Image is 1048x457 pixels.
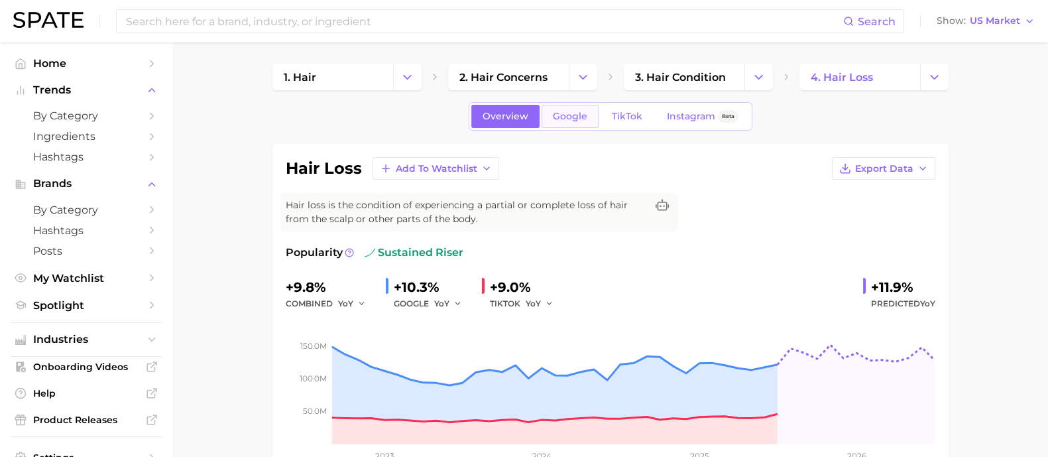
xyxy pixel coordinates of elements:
span: sustained riser [365,245,463,261]
a: Posts [11,241,162,261]
button: Change Category [393,64,422,90]
span: 1. hair [284,71,316,84]
button: YoY [338,296,367,312]
a: Help [11,383,162,403]
span: Hair loss is the condition of experiencing a partial or complete loss of hair from the scalp or o... [286,198,646,226]
span: Export Data [855,163,913,174]
span: Home [33,57,139,70]
button: Brands [11,174,162,194]
input: Search here for a brand, industry, or ingredient [125,10,843,33]
span: Posts [33,245,139,257]
div: +10.3% [394,277,471,298]
button: Change Category [569,64,597,90]
span: Overview [483,111,528,122]
span: Search [858,15,896,28]
span: Brands [33,178,139,190]
span: Google [553,111,587,122]
a: by Category [11,200,162,220]
span: Predicted [871,296,935,312]
button: Trends [11,80,162,100]
span: 3. hair condition [635,71,726,84]
span: YoY [920,298,935,308]
a: 3. hair condition [624,64,744,90]
span: Product Releases [33,414,139,426]
span: YoY [526,298,541,309]
a: Hashtags [11,147,162,167]
span: Hashtags [33,151,139,163]
img: SPATE [13,12,84,28]
span: TikTok [612,111,642,122]
span: YoY [338,298,353,309]
a: 4. hair loss [799,64,920,90]
span: Spotlight [33,299,139,312]
h1: hair loss [286,161,362,176]
a: by Category [11,105,162,126]
button: YoY [526,296,554,312]
button: Change Category [744,64,773,90]
button: Change Category [920,64,949,90]
span: Ingredients [33,130,139,143]
a: InstagramBeta [656,105,750,128]
a: Google [542,105,599,128]
span: by Category [33,109,139,122]
a: Spotlight [11,295,162,316]
span: US Market [970,17,1020,25]
img: sustained riser [365,247,375,258]
a: My Watchlist [11,268,162,289]
a: Overview [471,105,540,128]
a: Ingredients [11,126,162,147]
div: +9.0% [490,277,563,298]
a: Onboarding Videos [11,357,162,377]
a: 2. hair concerns [448,64,569,90]
span: Help [33,387,139,399]
a: Hashtags [11,220,162,241]
span: Beta [722,111,734,122]
div: GOOGLE [394,296,471,312]
button: YoY [434,296,463,312]
a: TikTok [601,105,654,128]
span: Show [937,17,966,25]
span: Trends [33,84,139,96]
div: +11.9% [871,277,935,298]
a: 1. hair [272,64,393,90]
span: Popularity [286,245,343,261]
button: Add to Watchlist [373,157,499,180]
div: TIKTOK [490,296,563,312]
span: 4. hair loss [811,71,873,84]
span: YoY [434,298,449,309]
button: ShowUS Market [933,13,1038,30]
span: by Category [33,204,139,216]
div: +9.8% [286,277,375,298]
button: Export Data [832,157,935,180]
div: combined [286,296,375,312]
span: Industries [33,334,139,346]
span: My Watchlist [33,272,139,285]
span: 2. hair concerns [459,71,548,84]
a: Product Releases [11,410,162,430]
button: Industries [11,330,162,350]
a: Home [11,53,162,74]
span: Instagram [667,111,715,122]
span: Hashtags [33,224,139,237]
span: Onboarding Videos [33,361,139,373]
span: Add to Watchlist [396,163,477,174]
